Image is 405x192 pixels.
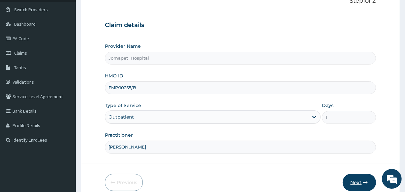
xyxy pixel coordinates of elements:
[12,33,27,49] img: d_794563401_company_1708531726252_794563401
[108,3,124,19] div: Minimize live chat window
[105,22,376,29] h3: Claim details
[105,72,123,79] label: HMO ID
[34,37,111,45] div: Chat with us now
[105,43,141,49] label: Provider Name
[105,81,376,94] input: Enter HMO ID
[105,132,133,138] label: Practitioner
[343,174,376,191] button: Next
[322,102,333,109] label: Days
[14,50,27,56] span: Claims
[109,114,134,120] div: Outpatient
[38,55,91,122] span: We're online!
[3,125,126,148] textarea: Type your message and hit 'Enter'
[14,7,48,13] span: Switch Providers
[105,102,141,109] label: Type of Service
[105,174,143,191] button: Previous
[14,65,26,70] span: Tariffs
[14,21,36,27] span: Dashboard
[105,141,376,153] input: Enter Name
